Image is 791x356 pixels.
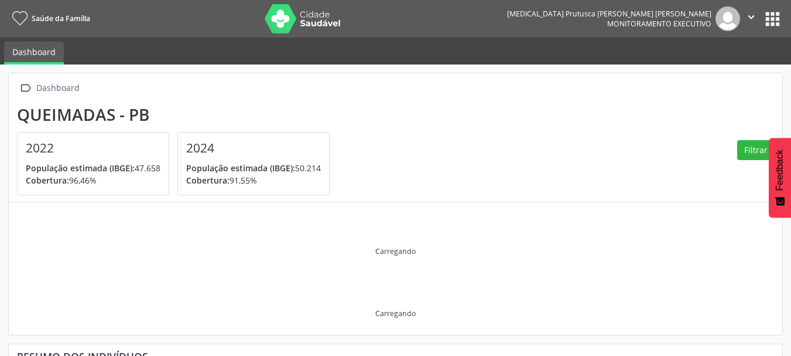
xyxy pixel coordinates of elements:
[762,9,783,29] button: apps
[607,19,711,29] span: Monitoramento Executivo
[4,42,64,65] a: Dashboard
[740,6,762,31] button: 
[507,9,711,19] div: [MEDICAL_DATA] Prutusca [PERSON_NAME] [PERSON_NAME]
[32,13,90,23] span: Saúde da Família
[26,162,135,174] span: População estimada (IBGE):
[34,80,81,97] div: Dashboard
[26,141,160,155] h4: 2022
[186,141,321,155] h4: 2024
[186,162,321,174] p: 50.214
[186,175,230,186] span: Cobertura:
[715,6,740,31] img: img
[375,246,416,256] div: Carregando
[769,138,791,218] button: Feedback - Mostrar pesquisa
[186,174,321,187] p: 91,55%
[26,162,160,174] p: 47.658
[745,11,758,23] i: 
[8,9,90,28] a: Saúde da Família
[186,162,295,174] span: População estimada (IBGE):
[775,150,785,191] span: Feedback
[26,175,69,186] span: Cobertura:
[17,80,81,97] a:  Dashboard
[26,174,160,187] p: 96,46%
[375,308,416,318] div: Carregando
[737,140,774,160] button: Filtrar
[17,105,338,124] div: Queimadas - PB
[17,80,34,97] i: 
